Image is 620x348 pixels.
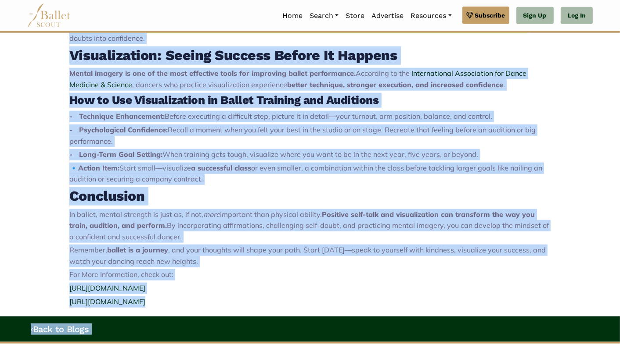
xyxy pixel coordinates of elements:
a: International Association for Dance Medicine & Science [69,69,526,89]
span: According to the [356,69,410,78]
span: . [503,80,505,89]
span: important than physical ability. [220,210,322,219]
span: By incorporating affirmations, challenging self-doubt, and practicing mental imagery, you can dev... [69,221,549,241]
span: When training gets tough, visualize where you want to be in the next year, five years, or beyond. [162,150,478,159]
strong: ballet is a journey [107,245,168,254]
img: gem.svg [466,11,473,20]
span: For More Information, check out: [69,270,173,279]
strong: Visualization: Seeing Success Before It Happens [69,47,397,64]
span: 🔹 [69,163,78,172]
strong: Mental imagery is one of the most effective tools for improving ballet performance. [69,69,356,78]
span: more [203,210,220,219]
a: Home [279,7,306,25]
strong: better technique, stronger execution, and increased confidence [287,80,503,89]
a: Search [306,7,342,25]
a: Store [342,7,368,25]
a: [URL][DOMAIN_NAME] [69,284,145,292]
span: , dancers who practice visualization experience [132,80,287,89]
span: Before executing a difficult step, picture it in detail—your turnout, arm position, balance, and ... [165,112,492,121]
strong: How to Use Visualization in Ballet Training and Auditions [69,93,379,107]
a: ‹Back to Blogs [31,324,89,334]
a: Advertise [368,7,407,25]
a: Subscribe [462,7,509,24]
span: Remember, [69,245,107,254]
span: In ballet, mental strength is just as, if not, [69,210,203,219]
span: Subscribe [475,11,505,20]
span: Start small—visualize [119,163,191,172]
a: Log In [561,7,593,25]
strong: - Psychological Confidence: [69,125,168,134]
span: or even smaller, a combination within the class before tackling larger goals like nailing an audi... [69,163,542,184]
code: ‹ [31,323,33,334]
strong: - Technique Enhancement: [69,112,165,121]
strong: Conclusion [69,188,144,204]
strong: Action Item: [78,163,119,172]
strong: a successful class [191,163,251,172]
span: Recall a moment when you felt your best in the studio or on stage. Recreate that feeling before a... [69,125,536,146]
a: Sign Up [516,7,554,25]
span: , and your thoughts will shape your path. Start [DATE]—speak to yourself with kindness, visualize... [69,245,546,266]
a: [URL][DOMAIN_NAME] [69,297,145,306]
a: Resources [407,7,455,25]
strong: - Long-Term Goal Setting: [69,150,162,159]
